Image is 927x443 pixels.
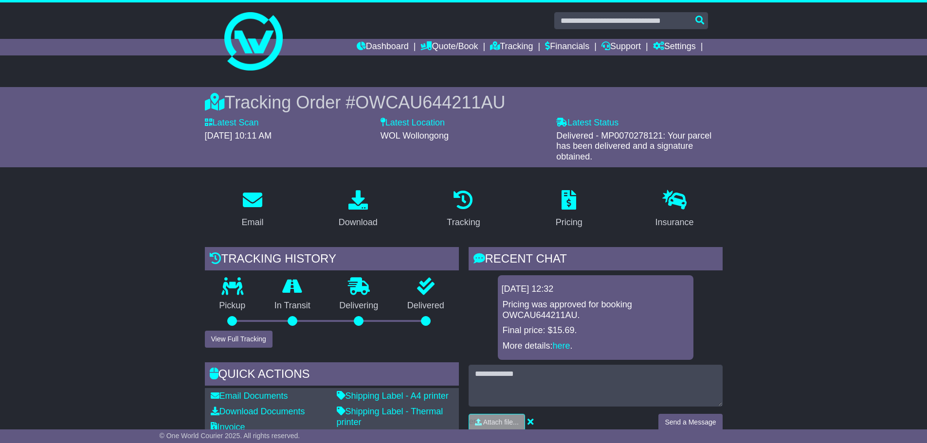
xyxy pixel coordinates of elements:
span: [DATE] 10:11 AM [205,131,272,141]
a: Financials [545,39,589,55]
a: here [553,341,570,351]
p: Delivered [393,301,459,311]
label: Latest Location [381,118,445,128]
div: Pricing [556,216,582,229]
button: Send a Message [658,414,722,431]
div: [DATE] 12:32 [502,284,690,295]
a: Email [235,187,270,232]
div: Email [241,216,263,229]
button: View Full Tracking [205,331,273,348]
span: WOL Wollongong [381,131,449,141]
div: Tracking Order # [205,92,723,113]
p: Pricing was approved for booking OWCAU644211AU. [503,300,689,320]
a: Pricing [549,187,589,232]
a: Support [601,39,641,55]
p: Pickup [205,301,260,311]
a: Tracking [490,39,533,55]
div: Quick Actions [205,362,459,389]
a: Insurance [649,187,700,232]
a: Quote/Book [420,39,478,55]
a: Settings [653,39,696,55]
p: More details: . [503,341,689,352]
a: Invoice [211,422,245,432]
div: Download [339,216,378,229]
span: © One World Courier 2025. All rights reserved. [160,432,300,440]
span: OWCAU644211AU [355,92,505,112]
label: Latest Status [556,118,618,128]
div: RECENT CHAT [469,247,723,273]
a: Shipping Label - Thermal printer [337,407,443,427]
label: Latest Scan [205,118,259,128]
a: Dashboard [357,39,409,55]
a: Shipping Label - A4 printer [337,391,449,401]
p: Delivering [325,301,393,311]
a: Download [332,187,384,232]
a: Tracking [440,187,486,232]
a: Download Documents [211,407,305,416]
p: In Transit [260,301,325,311]
div: Insurance [655,216,694,229]
a: Email Documents [211,391,288,401]
p: Final price: $15.69. [503,325,689,336]
span: Delivered - MP0070278121: Your parcel has been delivered and a signature obtained. [556,131,711,161]
div: Tracking history [205,247,459,273]
div: Tracking [447,216,480,229]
